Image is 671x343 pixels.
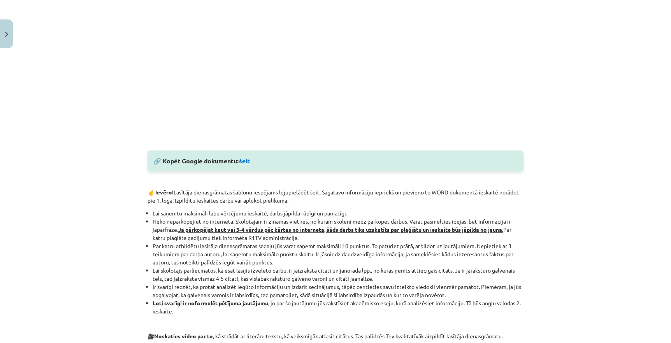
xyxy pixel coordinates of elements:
li: Par katru atbildētu lasītāja dienasgrāmatas sadaļu jūs varat saņemt maksimāli 10 punktus. To patu... [153,242,523,266]
strong: ☝️ Ievēro! [148,189,174,196]
img: icon-close-lesson-0947bae3869378f0d4975bcd49f059093ad1ed9edebbc8119c70593378902aed.svg [5,32,8,37]
a: šeit [239,157,250,165]
p: Lasītāja dienasgrāmatas šablonu iespējams lejupielādēt šeit. Sagatavo informāciju iepriekš un pie... [148,188,523,205]
li: Ir svarīgi redzēt, ka protat analizēt iegūto informāciju un izdarīt secinājumus, tāpēc centieties... [153,283,523,299]
li: Neko nepārkopējiet no interneta. Skolotājam ir zināmas vietnes, no kurām skolēni mēdz pārkopēt da... [153,217,523,242]
div: 🔗 Kopēt Google dokumentu: [148,150,523,171]
strong: Ja pārkopējat kaut vai 3-4 vārdus pēc kārtas no interneta, šāds darbs tiks uzskatīts par plaģiātu... [178,226,503,233]
li: , jo par šo jautājumu jūs rakstīsiet akadēmisko eseju, kurā analizēsiet informāciju. Tā būs angļu... [153,299,523,315]
li: Lai skolotājs pārliecinātos, ka esat lasījis izvēlēto darbu, ir jāizraksta citāti un jānorāda lpp... [153,266,523,283]
li: Lai saņemtu maksimāli labu vērtējumu ieskaitē, darbs jāpilda rūpīgi un pamatīgi. [153,209,523,217]
strong: Noskaties video par to [154,332,213,339]
p: 🎥 , kā strādāt ar literāru tekstu, kā veiksmīgāk atlasīt citātus. Tas palīdzēs Tev kvalitatīvāk a... [148,332,523,340]
strong: Ļoti svarīgi ir noformulēt pētījuma jautājumu [153,299,268,306]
